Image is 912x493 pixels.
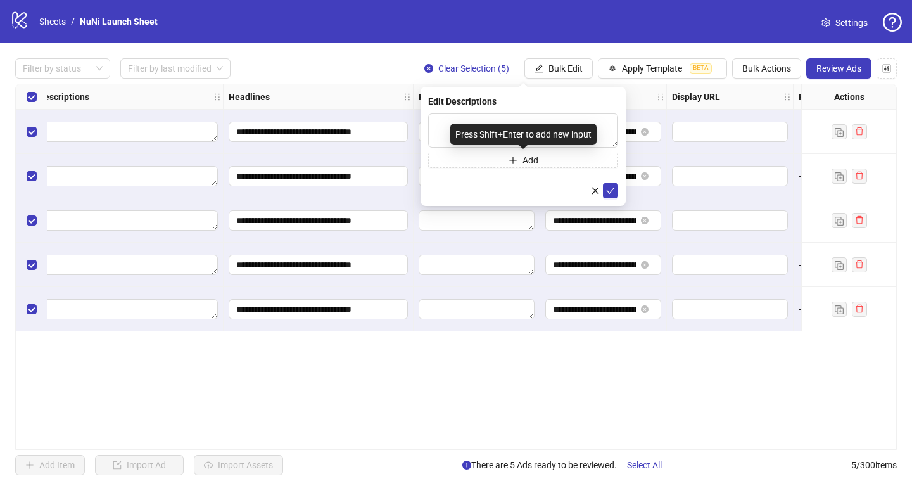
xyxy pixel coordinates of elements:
[641,217,649,224] button: close-circle
[403,93,412,101] span: holder
[742,63,791,74] span: Bulk Actions
[732,58,801,79] button: Bulk Actions
[419,90,474,104] strong: Primary Texts
[419,166,535,186] div: Edit values
[548,63,583,74] span: Bulk Edit
[617,455,672,475] button: Select All
[194,455,283,475] button: Import Assets
[39,166,218,186] div: Edit values
[522,155,538,165] span: Add
[799,90,856,104] strong: Product Set ID
[806,58,871,79] button: Review Ads
[15,455,85,475] button: Add Item
[591,186,600,195] span: close
[627,460,662,470] span: Select All
[438,63,509,74] span: Clear Selection (5)
[220,84,223,109] div: Resize Descriptions column
[16,198,47,243] div: Select row 3
[834,90,864,104] strong: Actions
[462,455,672,475] span: There are 5 Ads ready to be reviewed.
[39,255,218,275] div: Edit values
[229,122,408,142] div: Edit values
[419,255,535,275] div: Edit values
[536,84,540,109] div: Resize Primary Texts column
[229,210,408,231] div: Edit values
[39,90,89,104] strong: Descriptions
[16,243,47,287] div: Select row 4
[414,58,519,79] button: Clear Selection (5)
[229,166,408,186] div: Edit values
[832,302,847,317] button: Duplicate
[811,13,878,33] a: Settings
[462,461,471,470] span: info-circle
[419,210,535,231] div: Edit values
[816,63,861,74] span: Review Ads
[424,64,433,73] span: close-circle
[77,15,160,29] a: NuNi Launch Sheet
[790,84,793,109] div: Resize Display URL column
[882,64,891,73] span: control
[656,93,665,101] span: holder
[410,84,413,109] div: Resize Headlines column
[690,63,712,74] span: BETA
[229,90,270,104] strong: Headlines
[641,261,649,269] button: close-circle
[641,128,649,136] button: close-circle
[665,93,674,101] span: holder
[641,305,649,313] button: close-circle
[222,93,231,101] span: holder
[428,153,618,168] button: Add
[419,122,535,142] div: Edit values
[598,58,727,79] button: Apply TemplateBETA
[229,255,408,275] div: Edit values
[835,16,868,30] span: Settings
[792,93,801,101] span: holder
[412,93,421,101] span: holder
[535,64,543,73] span: edit
[16,154,47,198] div: Select row 2
[71,15,75,29] li: /
[641,172,649,180] button: close-circle
[832,169,847,184] button: Duplicate
[509,156,517,165] span: plus
[229,299,408,319] div: Edit values
[622,63,682,74] span: Apply Template
[877,58,897,79] button: Configure table settings
[851,458,897,472] span: 5 / 300 items
[213,93,222,101] span: holder
[16,287,47,331] div: Select row 5
[39,299,218,319] div: Edit values
[428,94,618,108] div: Edit Descriptions
[524,58,593,79] button: Bulk Edit
[672,90,720,104] strong: Display URL
[883,13,902,32] span: question-circle
[821,18,830,27] span: setting
[95,455,184,475] button: Import Ad
[39,210,218,231] div: Edit values
[783,93,792,101] span: holder
[450,124,597,145] div: Press Shift+Enter to add new input
[832,124,847,139] button: Duplicate
[16,84,47,110] div: Select all rows
[16,110,47,154] div: Select row 1
[606,186,615,195] span: check
[663,84,666,109] div: Resize Destination URL column
[39,122,218,142] div: Edit values
[832,213,847,228] button: Duplicate
[419,299,535,319] div: Edit values
[832,257,847,272] button: Duplicate
[37,15,68,29] a: Sheets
